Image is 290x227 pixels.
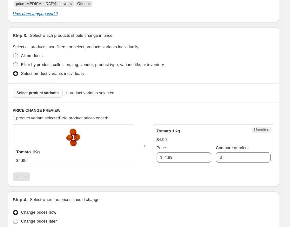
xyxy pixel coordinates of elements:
[68,1,74,7] button: Remove price-change-job-active
[216,145,247,150] span: Compare at price
[254,127,269,132] span: Unedited
[16,2,67,6] span: price-change-job-active
[13,89,63,97] button: Select product variants
[21,53,43,58] span: All products
[13,32,27,39] h2: Step 3.
[157,129,180,133] span: Tomato 1Kg
[64,128,83,147] img: Tomato1Kg_80x.jpg
[17,90,59,96] span: Select product variants
[21,71,84,76] span: Select product variants individually
[219,155,222,160] span: $
[13,11,58,16] a: How does tagging work?
[13,116,108,120] span: 1 product variant selected. No product prices edited:
[30,32,112,39] p: Select which products should change in price
[65,90,114,96] span: 1 product variants selected
[13,172,30,181] nav: Pagination
[21,219,57,224] span: Change prices later
[13,197,27,203] h2: Step 4.
[160,155,163,160] span: $
[157,137,167,143] div: $4.99
[16,150,40,154] span: Tomato 1Kg
[157,145,166,150] span: Price
[13,44,138,49] span: Select all products, use filters, or select products variants individually
[30,197,99,203] p: Select when the prices should change
[77,2,85,6] span: Offer
[21,210,56,215] span: Change prices now
[86,1,92,7] button: Remove Offer
[16,157,27,164] div: $4.99
[21,62,164,67] span: Filter by product, collection, tag, vendor, product type, variant title, or inventory
[13,108,274,113] h6: PRICE CHANGE PREVIEW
